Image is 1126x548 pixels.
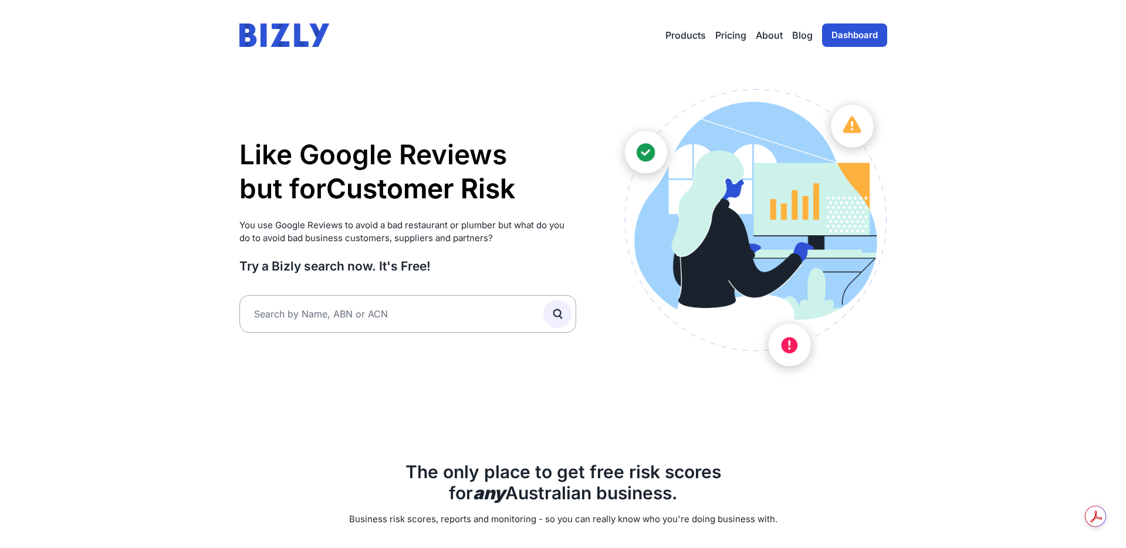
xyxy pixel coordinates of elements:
[822,23,887,47] a: Dashboard
[326,205,515,239] li: Supplier Risk
[665,28,706,42] button: Products
[326,172,515,206] li: Customer Risk
[792,28,813,42] a: Blog
[715,28,746,42] a: Pricing
[239,295,577,333] input: Search by Name, ABN or ACN
[239,461,887,503] h2: The only place to get free risk scores for Australian business.
[239,513,887,526] p: Business risk scores, reports and monitoring - so you can really know who you're doing business w...
[239,138,577,205] h1: Like Google Reviews but for
[239,219,577,245] p: You use Google Reviews to avoid a bad restaurant or plumber but what do you do to avoid bad busin...
[473,482,505,503] b: any
[239,258,577,274] h3: Try a Bizly search now. It's Free!
[756,28,783,42] a: About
